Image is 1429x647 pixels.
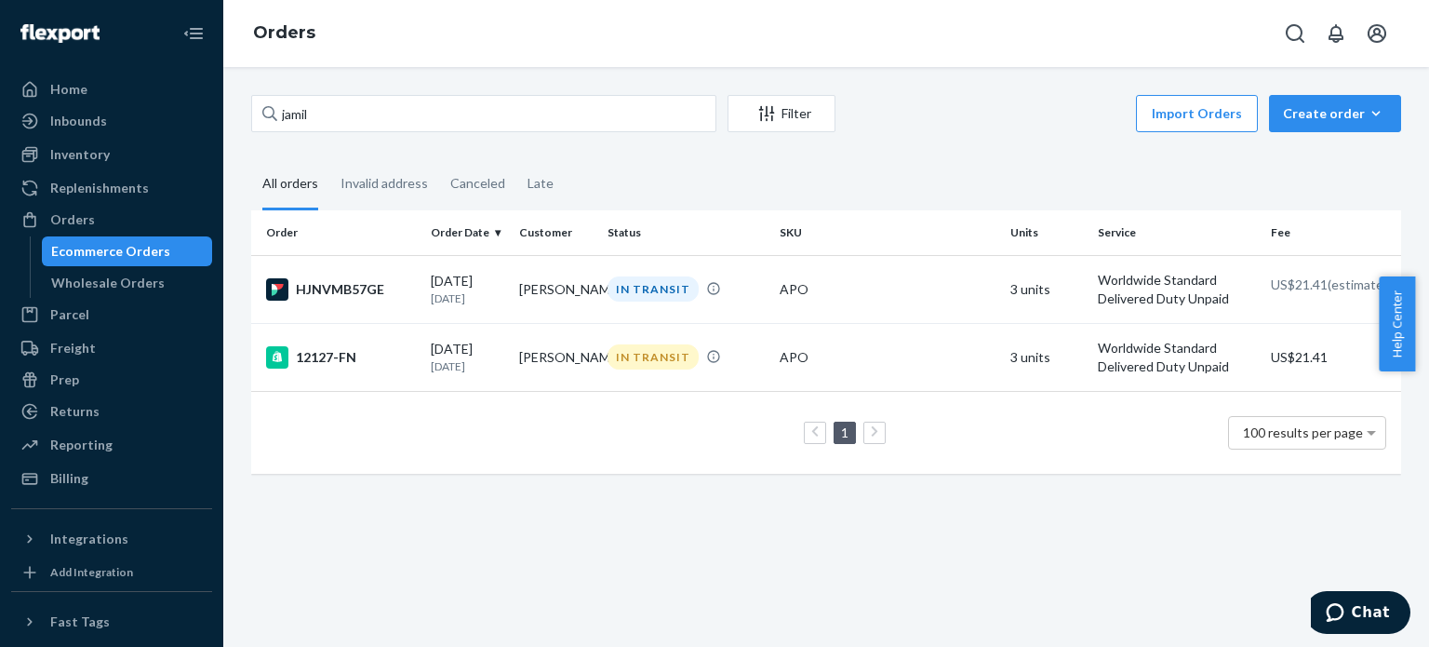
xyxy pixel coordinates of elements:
iframe: Opens a widget where you can chat to one of our agents [1311,591,1410,638]
div: Home [50,80,87,99]
th: Service [1090,210,1262,255]
a: Orders [253,22,315,43]
div: [DATE] [431,272,504,306]
div: Fast Tags [50,613,110,631]
p: [DATE] [431,290,504,306]
td: 3 units [1003,255,1091,323]
div: Orders [50,210,95,229]
p: [DATE] [431,358,504,374]
a: Ecommerce Orders [42,236,213,266]
th: SKU [772,210,1002,255]
div: HJNVMB57GE [266,278,416,301]
th: Order Date [423,210,512,255]
th: Units [1003,210,1091,255]
div: [DATE] [431,340,504,374]
div: Returns [50,402,100,421]
button: Fast Tags [11,607,212,637]
div: APO [780,280,995,299]
div: Parcel [50,305,89,324]
a: Orders [11,205,212,235]
a: Billing [11,464,212,493]
div: Freight [50,339,96,357]
div: Ecommerce Orders [51,242,170,261]
a: Home [11,74,212,104]
td: 3 units [1003,323,1091,391]
a: Replenishments [11,173,212,203]
div: Invalid address [341,159,428,208]
th: Order [251,210,423,255]
th: Status [600,210,772,255]
a: Add Integration [11,561,212,584]
p: US$21.41 [1271,276,1386,294]
button: Create order [1269,95,1401,132]
input: Search orders [251,95,716,132]
button: Help Center [1379,276,1415,371]
a: Reporting [11,430,212,460]
span: (estimated) [1328,276,1395,292]
a: Prep [11,365,212,395]
div: Add Integration [50,564,133,580]
ol: breadcrumbs [238,7,330,61]
button: Integrations [11,524,212,554]
th: Fee [1263,210,1401,255]
td: [PERSON_NAME] [512,323,600,391]
a: Inbounds [11,106,212,136]
div: Customer [519,224,593,240]
a: Freight [11,333,212,363]
a: Parcel [11,300,212,330]
div: Integrations [50,530,128,548]
div: Create order [1283,104,1387,123]
button: Open notifications [1317,15,1355,52]
td: [PERSON_NAME] [512,255,600,323]
a: Page 1 is your current page [837,425,852,440]
div: IN TRANSIT [608,276,699,302]
p: Worldwide Standard Delivered Duty Unpaid [1098,271,1255,308]
td: US$21.41 [1263,323,1401,391]
a: Inventory [11,140,212,169]
div: Canceled [450,159,505,208]
a: Returns [11,397,212,426]
button: Open Search Box [1276,15,1314,52]
div: 12127-FN [266,346,416,369]
div: IN TRANSIT [608,344,699,370]
p: Worldwide Standard Delivered Duty Unpaid [1098,339,1255,376]
button: Close Navigation [175,15,212,52]
div: Filter [728,104,835,123]
div: Prep [50,371,79,389]
div: Reporting [50,436,113,454]
img: Flexport logo [20,24,100,43]
div: APO [780,348,995,367]
div: Replenishments [50,179,149,197]
div: Inbounds [50,112,107,130]
div: Billing [50,469,88,488]
div: Late [528,159,554,208]
div: Wholesale Orders [51,274,165,292]
a: Wholesale Orders [42,268,213,298]
button: Open account menu [1358,15,1396,52]
button: Import Orders [1136,95,1258,132]
div: Inventory [50,145,110,164]
span: 100 results per page [1243,425,1363,440]
div: All orders [262,159,318,210]
button: Filter [728,95,835,132]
